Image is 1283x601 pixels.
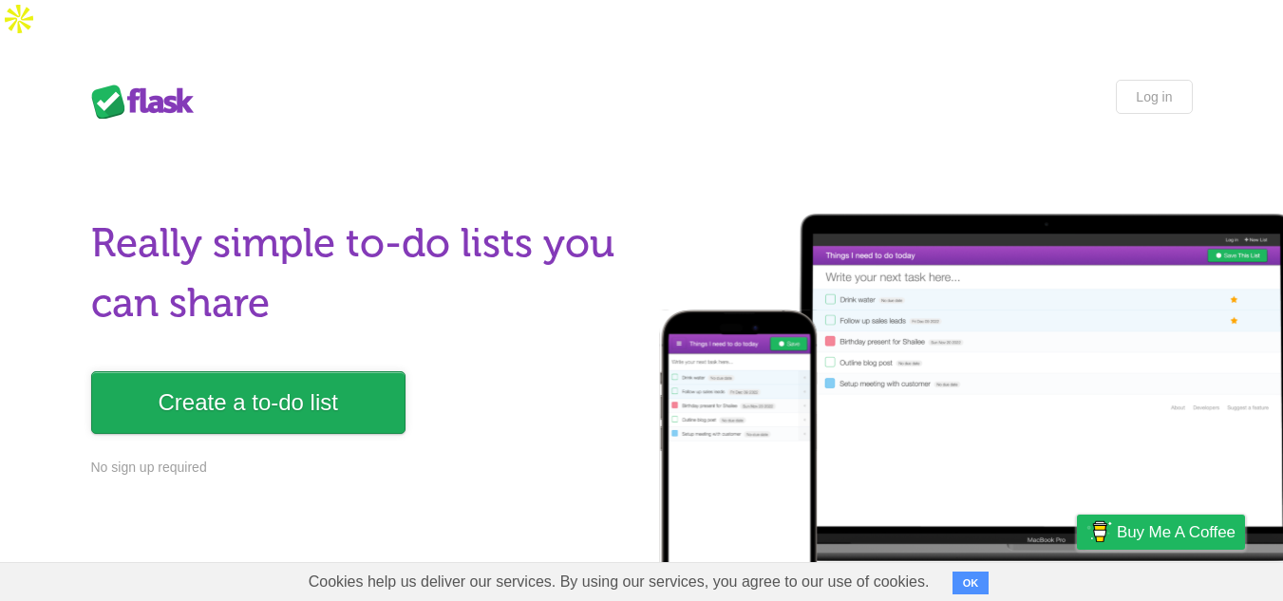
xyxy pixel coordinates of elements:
a: Log in [1116,80,1192,114]
div: Flask Lists [91,85,205,119]
button: OK [953,572,990,594]
span: Cookies help us deliver our services. By using our services, you agree to our use of cookies. [290,563,949,601]
img: Buy me a coffee [1086,516,1112,548]
p: No sign up required [91,458,631,478]
span: Buy me a coffee [1117,516,1236,549]
a: Buy me a coffee [1077,515,1245,550]
h1: Really simple to-do lists you can share [91,214,631,333]
a: Create a to-do list [91,371,406,434]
